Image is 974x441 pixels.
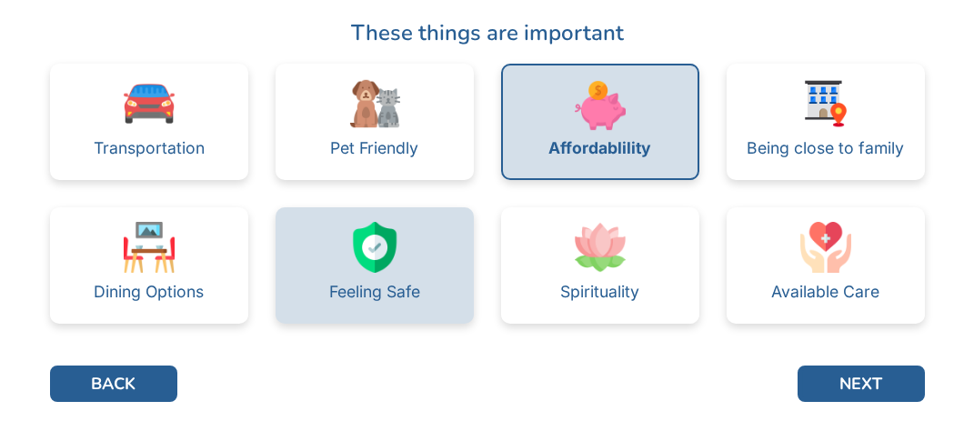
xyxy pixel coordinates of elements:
[50,366,177,402] button: BACK
[548,140,651,156] div: Affordablility
[575,222,626,273] img: 408152fd-962e-4097-b432-38a79772b316.png
[124,222,175,273] img: 89c761e7-9b8b-4a9c-98e4-f16cb1ccd5c5.png
[560,284,639,300] div: Spirituality
[575,80,626,131] img: 3c451dc1-aae8-49d3-a467-0fc74059418f.png
[50,16,925,49] div: These things are important
[330,140,418,156] div: Pet Friendly
[771,284,879,300] div: Available Care
[329,284,420,300] div: Feeling Safe
[124,78,175,129] img: 241f272d-3c98-49a9-b6c5-ec7e8b799de2.png
[94,140,205,156] div: Transportation
[94,284,204,300] div: Dining Options
[798,366,925,402] button: NEXT
[800,78,851,129] img: 9aa9939e-eae4-4523-a681-7dd3e8b283e9.png
[800,222,851,273] img: 53b43e13-3596-4737-98db-4743a93b6917.png
[349,78,400,129] img: da912c8b-40bd-4a2c-a22f-dfb956a20d59.png
[747,140,904,156] div: Being close to family
[349,222,400,273] img: 393f7d81-3d17-43df-ae46-f848d59306f4.png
